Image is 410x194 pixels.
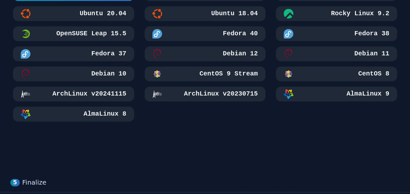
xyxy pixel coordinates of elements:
button: Ubuntu 18.04Ubuntu 18.04 [145,6,266,21]
h3: Debian 10 [90,69,126,78]
img: CentOS 8 [284,69,293,79]
img: Fedora 38 [284,29,293,39]
img: Rocky Linux 9.2 [284,9,293,18]
h3: ArchLinux v20241115 [51,89,126,98]
h3: ArchLinux v20230715 [182,89,258,98]
h3: AlmaLinux 8 [82,109,126,119]
h3: CentOS 8 [357,69,389,78]
h3: Ubuntu 18.04 [210,9,258,18]
button: Fedora 40Fedora 40 [145,26,266,41]
button: AlmaLinux 9AlmaLinux 9 [276,86,397,101]
img: Debian 12 [152,49,162,59]
img: Fedora 37 [21,49,30,59]
h3: CentOS 9 Stream [198,69,258,78]
h3: AlmaLinux 9 [345,89,389,98]
button: Fedora 37Fedora 37 [13,46,134,61]
img: Ubuntu 20.04 [21,9,30,18]
h3: Fedora 40 [221,29,258,38]
h3: Fedora 37 [90,49,126,58]
img: Debian 11 [284,49,293,59]
button: Ubuntu 20.04Ubuntu 20.04 [13,6,134,21]
button: Debian 11Debian 11 [276,46,397,61]
button: Debian 12Debian 12 [145,46,266,61]
h3: Debian 12 [221,49,258,58]
button: Fedora 38Fedora 38 [276,26,397,41]
img: ArchLinux v20241115 [21,89,30,99]
img: ArchLinux v20230715 [152,89,162,99]
button: OpenSUSE Leap 15.5 MinimalOpenSUSE Leap 15.5 [13,26,134,41]
button: CentOS 9 StreamCentOS 9 Stream [145,66,266,81]
button: ArchLinux v20230715ArchLinux v20230715 [145,86,266,101]
img: AlmaLinux 9 [284,89,293,99]
img: Debian 10 [21,69,30,79]
button: CentOS 8CentOS 8 [276,66,397,81]
img: OpenSUSE Leap 15.5 Minimal [21,29,30,39]
div: Finalize [22,178,400,187]
h3: Rocky Linux 9.2 [330,9,389,18]
img: Ubuntu 18.04 [152,9,162,18]
h3: Fedora 38 [353,29,389,38]
div: 5 [10,179,20,186]
img: Fedora 40 [152,29,162,39]
button: ArchLinux v20241115ArchLinux v20241115 [13,86,134,101]
button: Rocky Linux 9.2Rocky Linux 9.2 [276,6,397,21]
button: AlmaLinux 8AlmaLinux 8 [13,107,134,121]
h3: OpenSUSE Leap 15.5 [55,29,126,38]
img: AlmaLinux 8 [21,109,30,119]
h3: Debian 11 [353,49,389,58]
h3: Ubuntu 20.04 [78,9,126,18]
button: Debian 10Debian 10 [13,66,134,81]
img: CentOS 9 Stream [152,69,162,79]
